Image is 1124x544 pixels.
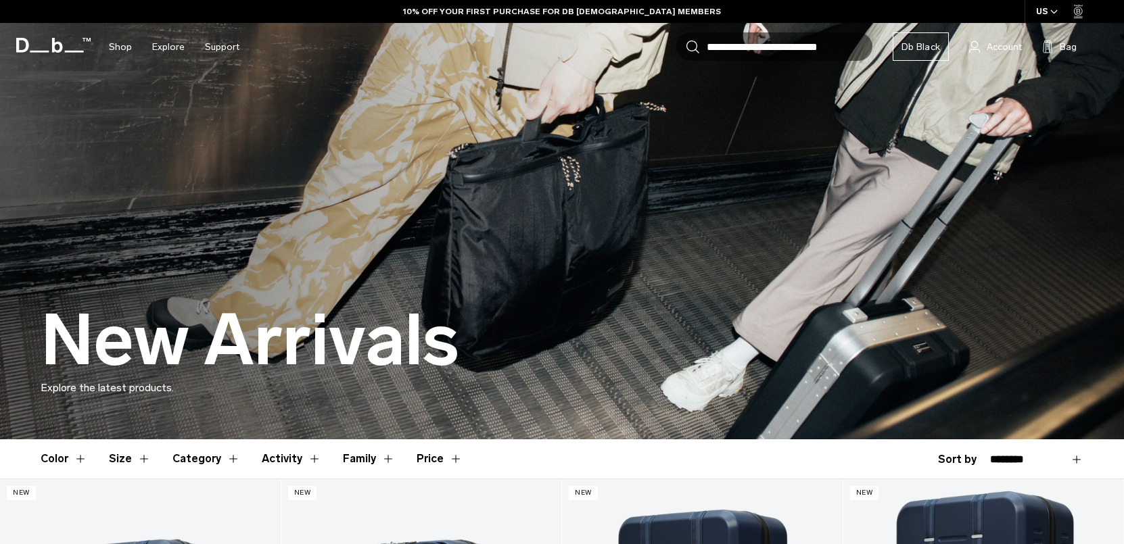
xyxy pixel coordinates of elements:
a: Account [969,39,1022,55]
span: Account [987,40,1022,54]
button: Toggle Filter [262,439,321,478]
a: Db Black [893,32,949,61]
a: Shop [109,23,132,71]
p: New [569,486,598,500]
nav: Main Navigation [99,23,250,71]
button: Bag [1042,39,1077,55]
button: Toggle Filter [172,439,240,478]
span: Bag [1060,40,1077,54]
button: Toggle Filter [41,439,87,478]
p: New [850,486,879,500]
button: Toggle Price [417,439,463,478]
a: Explore [152,23,185,71]
p: New [7,486,36,500]
button: Toggle Filter [343,439,395,478]
h1: New Arrivals [41,301,459,380]
p: New [288,486,317,500]
a: Support [205,23,239,71]
p: Explore the latest products. [41,380,1083,396]
button: Toggle Filter [109,439,151,478]
a: 10% OFF YOUR FIRST PURCHASE FOR DB [DEMOGRAPHIC_DATA] MEMBERS [403,5,721,18]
